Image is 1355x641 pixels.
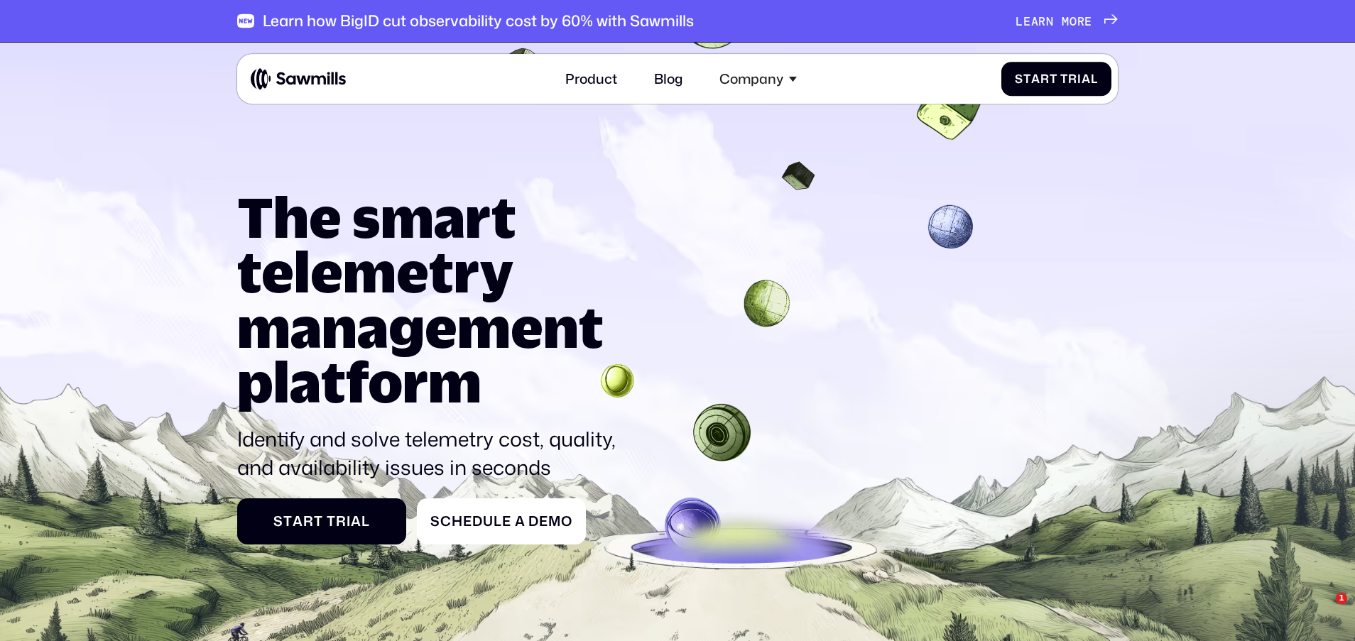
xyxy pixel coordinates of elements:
[293,513,303,530] span: a
[273,513,283,530] span: S
[709,60,807,97] div: Company
[644,60,693,97] a: Blog
[1016,14,1118,28] a: Learnmore
[314,513,323,530] span: t
[336,513,347,530] span: r
[361,513,370,530] span: l
[1336,593,1347,604] span: 1
[237,498,407,545] a: StartTrial
[515,513,526,530] span: a
[263,12,694,31] div: Learn how BigID cut observability cost by 60% with Sawmills
[237,190,630,409] h1: The smart telemetry management platform
[1084,14,1092,28] span: e
[1307,593,1341,627] iframe: Intercom live chat
[561,513,572,530] span: o
[1068,72,1077,86] span: r
[1001,62,1111,97] a: StartTrial
[1091,72,1098,86] span: l
[1046,14,1054,28] span: n
[1031,72,1040,86] span: a
[494,513,502,530] span: l
[1023,72,1031,86] span: t
[1060,72,1068,86] span: T
[417,498,587,545] a: ScheduleaDemo
[719,71,783,87] div: Company
[351,513,361,530] span: a
[283,513,293,530] span: t
[237,424,630,481] p: Identify and solve telemetry cost, quality, and availability issues in seconds
[452,513,463,530] span: h
[1038,14,1046,28] span: r
[430,513,440,530] span: S
[528,513,539,530] span: D
[472,513,483,530] span: d
[1050,72,1057,86] span: t
[1077,14,1085,28] span: r
[483,513,494,530] span: u
[539,513,548,530] span: e
[1082,72,1091,86] span: a
[1040,72,1050,86] span: r
[327,513,336,530] span: T
[440,513,452,530] span: c
[1062,14,1070,28] span: m
[463,513,472,530] span: e
[1031,14,1039,28] span: a
[347,513,351,530] span: i
[1077,72,1082,86] span: i
[303,513,314,530] span: r
[1023,14,1031,28] span: e
[555,60,627,97] a: Product
[1016,14,1023,28] span: L
[548,513,561,530] span: m
[1015,72,1023,86] span: S
[1070,14,1077,28] span: o
[502,513,511,530] span: e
